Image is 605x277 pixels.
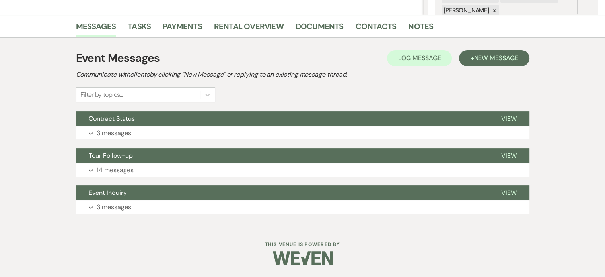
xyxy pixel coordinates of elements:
a: Tasks [128,20,151,37]
button: Event Inquiry [76,185,488,200]
p: 3 messages [97,202,131,212]
button: +New Message [459,50,529,66]
a: Contacts [356,20,397,37]
span: Event Inquiry [89,189,127,197]
span: View [501,114,517,123]
a: Notes [408,20,433,37]
div: Filter by topics... [80,90,123,100]
h2: Communicate with clients by clicking "New Message" or replying to an existing message thread. [76,70,529,79]
button: 14 messages [76,163,529,177]
a: Documents [296,20,344,37]
button: Contract Status [76,111,488,126]
button: View [488,185,529,200]
span: Log Message [398,54,441,62]
p: 14 messages [97,165,134,175]
div: [PERSON_NAME] [442,5,490,16]
span: View [501,151,517,160]
button: View [488,111,529,126]
a: Rental Overview [214,20,284,37]
button: Log Message [387,50,452,66]
span: New Message [474,54,518,62]
img: Weven Logo [273,244,333,272]
span: Contract Status [89,114,135,123]
button: 3 messages [76,200,529,214]
a: Messages [76,20,116,37]
span: View [501,189,517,197]
button: 3 messages [76,126,529,140]
button: Tour Follow-up [76,148,488,163]
h1: Event Messages [76,50,160,67]
p: 3 messages [97,128,131,138]
span: Tour Follow-up [89,151,133,160]
button: View [488,148,529,163]
a: Payments [163,20,202,37]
